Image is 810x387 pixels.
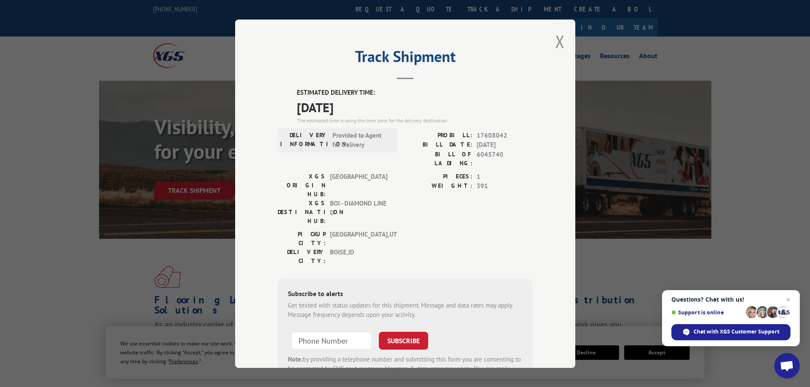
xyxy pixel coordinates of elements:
div: The estimated time is using the time zone for the delivery destination. [297,116,533,124]
label: DELIVERY CITY: [278,247,326,265]
div: Open chat [774,353,800,379]
label: XGS ORIGIN HUB: [278,172,326,198]
h2: Track Shipment [278,51,533,67]
span: 17608042 [477,130,533,140]
label: XGS DESTINATION HUB: [278,198,326,225]
label: BILL OF LADING: [405,150,472,167]
div: Chat with XGS Customer Support [671,324,790,340]
span: Provided to Agent for Delivery [333,130,390,150]
button: SUBSCRIBE [379,331,428,349]
span: BOI - DIAMOND LINE D [330,198,387,225]
span: [DATE] [477,140,533,150]
label: PROBILL: [405,130,472,140]
span: [DATE] [297,97,533,116]
span: [GEOGRAPHIC_DATA] [330,172,387,198]
label: PIECES: [405,172,472,181]
label: PICKUP CITY: [278,229,326,247]
span: Chat with XGS Customer Support [693,328,779,336]
span: 391 [477,181,533,191]
span: Support is online [671,309,743,316]
button: Close modal [555,30,565,53]
span: Close chat [783,294,793,305]
label: BILL DATE: [405,140,472,150]
label: DELIVERY INFORMATION: [280,130,328,150]
label: WEIGHT: [405,181,472,191]
label: ESTIMATED DELIVERY TIME: [297,88,533,98]
div: Get texted with status updates for this shipment. Message and data rates may apply. Message frequ... [288,300,523,319]
input: Phone Number [291,331,372,349]
strong: Note: [288,355,303,363]
span: 6045740 [477,150,533,167]
span: BOISE , ID [330,247,387,265]
span: 1 [477,172,533,181]
span: Questions? Chat with us! [671,296,790,303]
span: [GEOGRAPHIC_DATA] , UT [330,229,387,247]
div: Subscribe to alerts [288,288,523,300]
div: by providing a telephone number and submitting this form you are consenting to be contacted by SM... [288,354,523,383]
